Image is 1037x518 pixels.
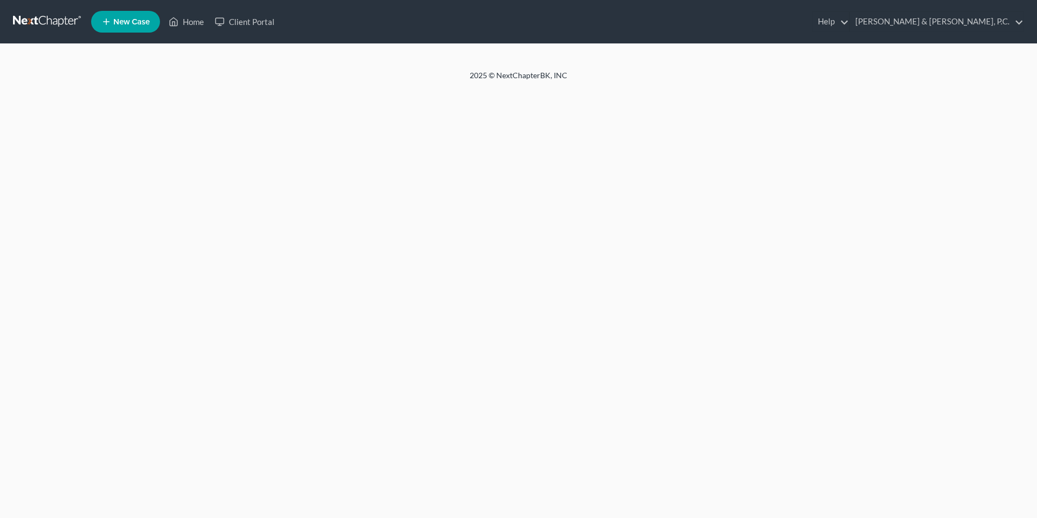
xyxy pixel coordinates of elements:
[209,70,828,90] div: 2025 © NextChapterBK, INC
[91,11,160,33] new-legal-case-button: New Case
[812,12,849,31] a: Help
[209,12,280,31] a: Client Portal
[850,12,1023,31] a: [PERSON_NAME] & [PERSON_NAME], P.C.
[163,12,209,31] a: Home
